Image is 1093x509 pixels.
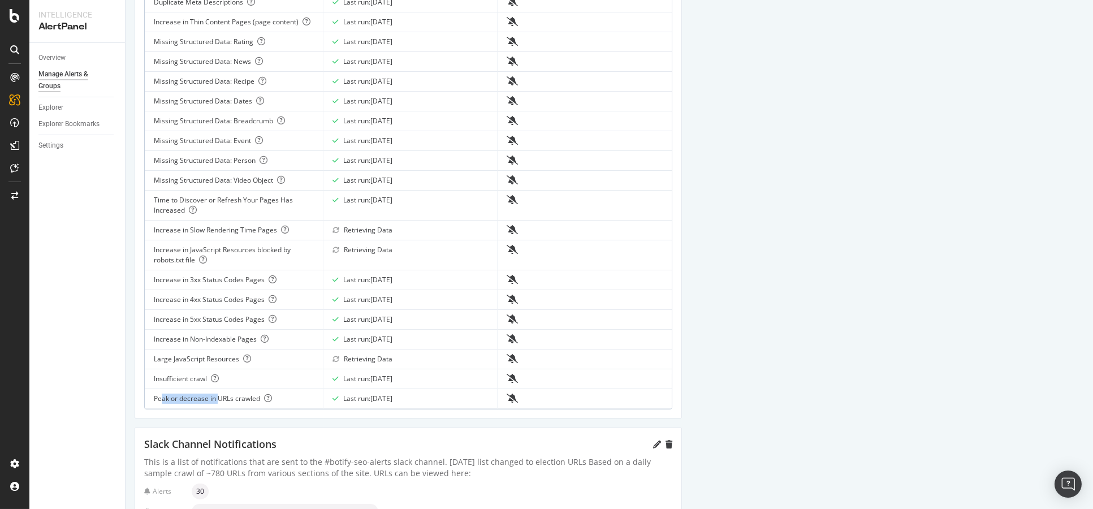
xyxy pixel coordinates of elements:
div: Missing Structured Data: Person [154,156,314,166]
div: Time to Discover or Refresh Your Pages Has Increased [154,195,314,215]
div: Last run: [DATE] [343,17,392,27]
div: Retrieving Data [344,245,392,255]
div: Missing Structured Data: Event [154,136,314,146]
div: bell-slash [507,195,518,204]
div: pencil [653,441,661,448]
div: bell-slash [507,275,518,284]
div: Manage Alerts & Groups [38,68,106,92]
div: Explorer Bookmarks [38,118,100,130]
div: Last run: [DATE] [343,394,392,404]
div: Last run: [DATE] [343,136,392,146]
div: Missing Structured Data: Rating [154,37,314,47]
div: Settings [38,140,63,152]
div: Increase in 5xx Status Codes Pages [154,314,314,325]
a: Explorer [38,102,117,114]
a: Explorer Bookmarks [38,118,117,130]
div: Last run: [DATE] [343,195,392,205]
div: bell-slash [507,57,518,66]
div: Last run: [DATE] [343,76,392,87]
div: This is a list of notifications that are sent to the #botify-seo-alerts slack channel. [DATE] lis... [144,456,672,479]
div: Peak or decrease in URLs crawled [154,394,314,404]
a: Manage Alerts & Groups [38,68,117,92]
span: 30 [196,488,204,495]
div: Missing Structured Data: News [154,57,314,67]
a: Settings [38,140,117,152]
span: Slack Channel Notifications [144,437,277,451]
div: bell-slash [507,354,518,363]
div: bell-slash [507,156,518,165]
div: bell-slash [507,96,518,105]
div: bell-slash [507,334,518,343]
div: Missing Structured Data: Recipe [154,76,314,87]
div: Explorer [38,102,63,114]
div: Last run: [DATE] [343,374,392,384]
div: Missing Structured Data: Video Object [154,175,314,186]
div: bell-slash [507,76,518,85]
div: bell-slash [507,394,518,403]
div: Last run: [DATE] [343,116,392,126]
div: Last run: [DATE] [343,96,392,106]
div: Increase in Thin Content Pages (page content) [154,17,314,27]
div: bell-slash [507,374,518,383]
div: Large JavaScript Resources [154,354,314,364]
div: Last run: [DATE] [343,295,392,305]
div: Increase in JavaScript Resources blocked by robots.txt file [154,245,314,265]
div: Increase in Non-Indexable Pages [154,334,314,344]
div: Increase in 4xx Status Codes Pages [154,295,314,305]
div: Last run: [DATE] [343,156,392,166]
div: bell-slash [507,136,518,145]
div: Retrieving Data [344,225,392,235]
div: bell-slash [507,314,518,323]
div: Last run: [DATE] [343,314,392,325]
div: Last run: [DATE] [343,275,392,285]
div: Last run: [DATE] [343,57,392,67]
div: neutral label [192,484,209,499]
div: Missing Structured Data: Dates [154,96,314,106]
div: bell-slash [507,175,518,184]
div: AlertPanel [38,20,116,33]
div: Increase in 3xx Status Codes Pages [154,275,314,285]
div: Missing Structured Data: Breadcrumb [154,116,314,126]
div: Intelligence [38,9,116,20]
div: Insufficient crawl [154,374,314,384]
div: bell-slash [507,295,518,304]
div: Open Intercom Messenger [1055,471,1082,498]
div: Last run: [DATE] [343,175,392,186]
div: Increase in Slow Rendering Time Pages [154,225,314,235]
div: Alerts [144,486,187,496]
div: Last run: [DATE] [343,334,392,344]
a: Overview [38,52,117,64]
div: bell-slash [507,17,518,26]
div: bell-slash [507,37,518,46]
div: bell-slash [507,245,518,254]
div: bell-slash [507,225,518,234]
div: trash [666,441,672,448]
div: Retrieving Data [344,354,392,364]
div: Last run: [DATE] [343,37,392,47]
div: bell-slash [507,116,518,125]
div: Overview [38,52,66,64]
